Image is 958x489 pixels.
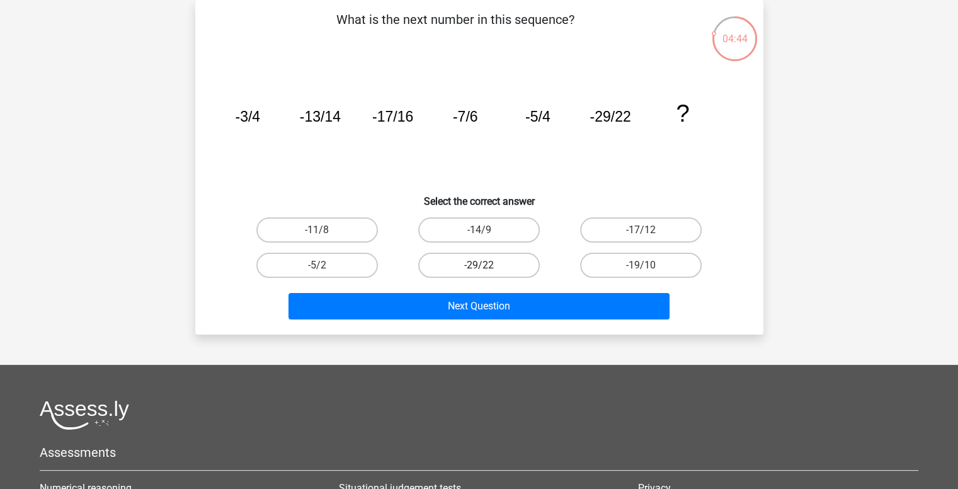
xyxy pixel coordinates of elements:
label: -17/12 [580,217,702,243]
h5: Assessments [40,445,918,460]
div: 04:44 [711,15,758,47]
label: -5/2 [256,253,378,278]
tspan: -29/22 [590,108,630,125]
label: -14/9 [418,217,540,243]
h6: Select the correct answer [215,185,743,207]
label: -19/10 [580,253,702,278]
button: Next Question [288,293,670,319]
img: Assessly logo [40,400,129,430]
tspan: ? [676,100,689,127]
tspan: -3/4 [235,108,260,125]
tspan: -5/4 [525,108,550,125]
tspan: -13/14 [299,108,340,125]
p: What is the next number in this sequence? [215,10,696,48]
tspan: -7/6 [452,108,477,125]
label: -11/8 [256,217,378,243]
label: -29/22 [418,253,540,278]
tspan: -17/16 [372,108,413,125]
